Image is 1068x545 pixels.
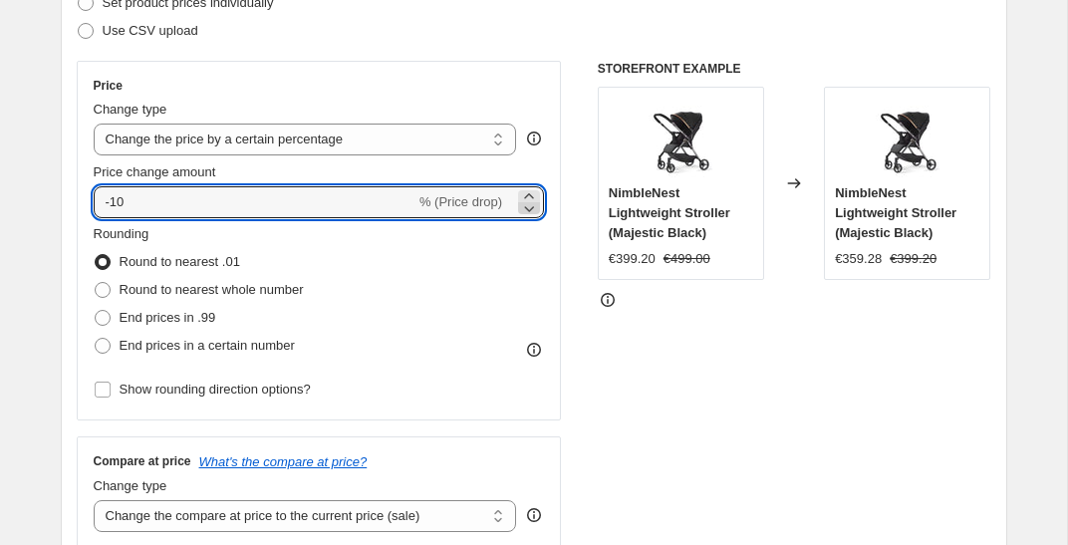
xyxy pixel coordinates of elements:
span: % (Price drop) [419,194,502,209]
span: Change type [94,478,167,493]
span: NimbleNest Lightweight Stroller (Majestic Black) [835,185,956,240]
div: help [524,129,544,148]
span: Rounding [94,226,149,241]
strike: €499.00 [664,249,710,269]
span: Round to nearest whole number [120,282,304,297]
h6: STOREFRONT EXAMPLE [598,61,991,77]
img: 1_2_688bdae5-93f6-4bc3-b7e3-70760a57aaad_80x.jpg [641,98,720,177]
h3: Compare at price [94,453,191,469]
span: Round to nearest .01 [120,254,240,269]
div: €399.20 [609,249,656,269]
span: Change type [94,102,167,117]
div: €359.28 [835,249,882,269]
button: What's the compare at price? [199,454,368,469]
h3: Price [94,78,123,94]
div: help [524,505,544,525]
span: End prices in .99 [120,310,216,325]
span: Show rounding direction options? [120,382,311,397]
span: Use CSV upload [103,23,198,38]
img: 1_2_688bdae5-93f6-4bc3-b7e3-70760a57aaad_80x.jpg [868,98,947,177]
strike: €399.20 [890,249,936,269]
input: -15 [94,186,415,218]
span: End prices in a certain number [120,338,295,353]
span: Price change amount [94,164,216,179]
span: NimbleNest Lightweight Stroller (Majestic Black) [609,185,730,240]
